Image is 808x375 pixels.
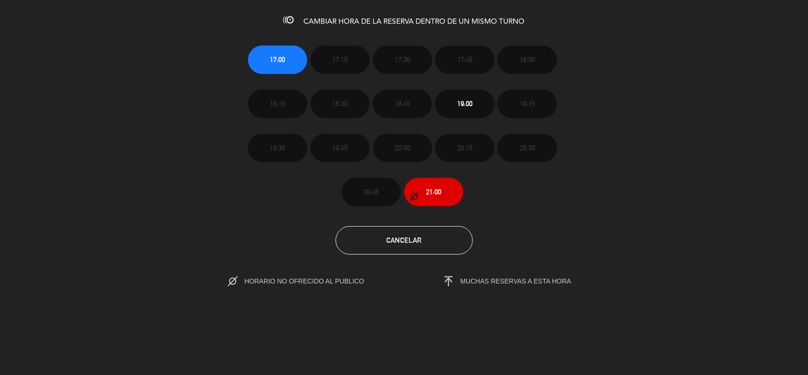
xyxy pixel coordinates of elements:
button: Cancelar [336,226,473,255]
span: 20:00 [395,142,410,153]
span: 17:30 [395,54,410,65]
span: 17:45 [457,54,472,65]
span: Cancelar [387,236,422,244]
button: 19:45 [311,134,370,162]
span: 19:30 [270,142,285,153]
button: 17:00 [248,46,307,74]
span: 21:00 [426,186,441,197]
button: 19:15 [497,90,557,118]
button: 17:45 [435,46,494,74]
span: 18:00 [520,54,535,65]
span: 17:00 [270,54,285,65]
span: CAMBIAR HORA DE LA RESERVA DENTRO DE UN MISMO TURNO [304,18,525,26]
span: HORARIO NO OFRECIDO AL PUBLICO [244,277,384,285]
span: 20:15 [457,142,472,153]
button: 18:30 [311,90,370,118]
button: 20:00 [373,134,432,162]
button: 18:00 [497,46,557,74]
button: 21:00 [404,178,463,206]
span: 19:45 [332,142,347,153]
button: 17:15 [311,46,370,74]
button: 20:45 [342,178,401,206]
button: 20:15 [435,134,494,162]
button: 20:30 [497,134,557,162]
button: 19:30 [248,134,307,162]
span: MUCHAS RESERVAS A ESTA HORA [461,277,571,285]
button: 18:15 [248,90,307,118]
span: 20:45 [364,186,379,197]
span: 17:15 [332,54,347,65]
span: 18:45 [395,98,410,109]
span: 19:15 [520,98,535,109]
button: 17:30 [373,46,432,74]
button: 19:00 [435,90,494,118]
span: 20:30 [520,142,535,153]
span: 18:15 [270,98,285,109]
span: 18:30 [332,98,347,109]
span: 19:00 [457,98,472,109]
button: 18:45 [373,90,432,118]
